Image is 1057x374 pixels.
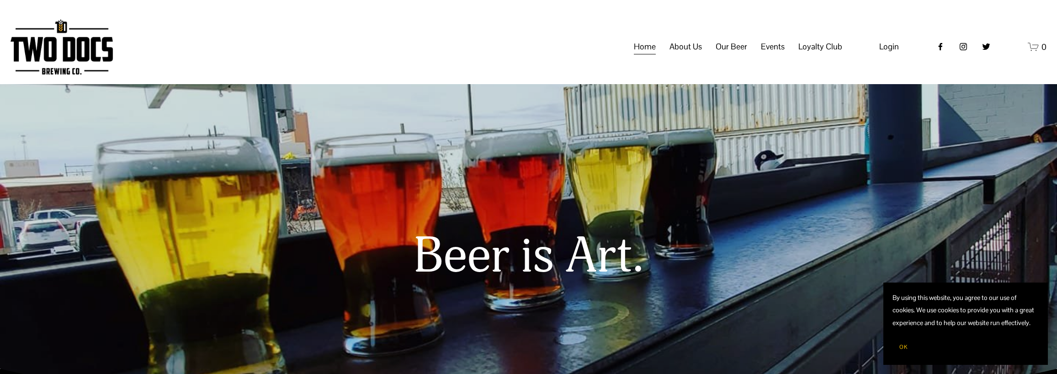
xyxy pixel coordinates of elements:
[936,42,945,51] a: Facebook
[761,38,785,55] a: folder dropdown
[11,19,113,75] img: Two Docs Brewing Co.
[669,38,702,55] a: folder dropdown
[982,42,991,51] a: twitter-unauth
[761,39,785,54] span: Events
[1028,41,1046,53] a: 0 items in cart
[879,39,899,54] a: Login
[1041,42,1046,52] span: 0
[669,39,702,54] span: About Us
[798,39,842,54] span: Loyalty Club
[883,283,1048,365] section: Cookie banner
[716,38,747,55] a: folder dropdown
[716,39,747,54] span: Our Beer
[892,292,1039,329] p: By using this website, you agree to our use of cookies. We use cookies to provide you with a grea...
[634,38,656,55] a: Home
[892,338,914,356] button: OK
[798,38,842,55] a: folder dropdown
[899,343,908,351] span: OK
[209,229,849,284] h1: Beer is Art.
[879,41,899,52] span: Login
[959,42,968,51] a: instagram-unauth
